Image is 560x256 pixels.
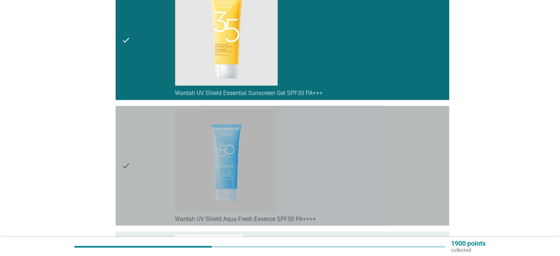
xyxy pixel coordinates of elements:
[175,90,323,97] label: Wardah UV Shield Essential Sunscreen Gel SPF30 PA+++
[451,240,486,246] p: 1900 points
[175,215,316,222] label: Wardah UV Shield Aqua Fresh Essence SPF50 PA++++
[121,109,130,222] i: check
[451,246,486,253] p: collected
[175,109,277,211] img: 0eb5daf9-898c-4468-946b-68e630322337-UV%20SHIELD%20AQUA%20FRESH%20ESSENCE.png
